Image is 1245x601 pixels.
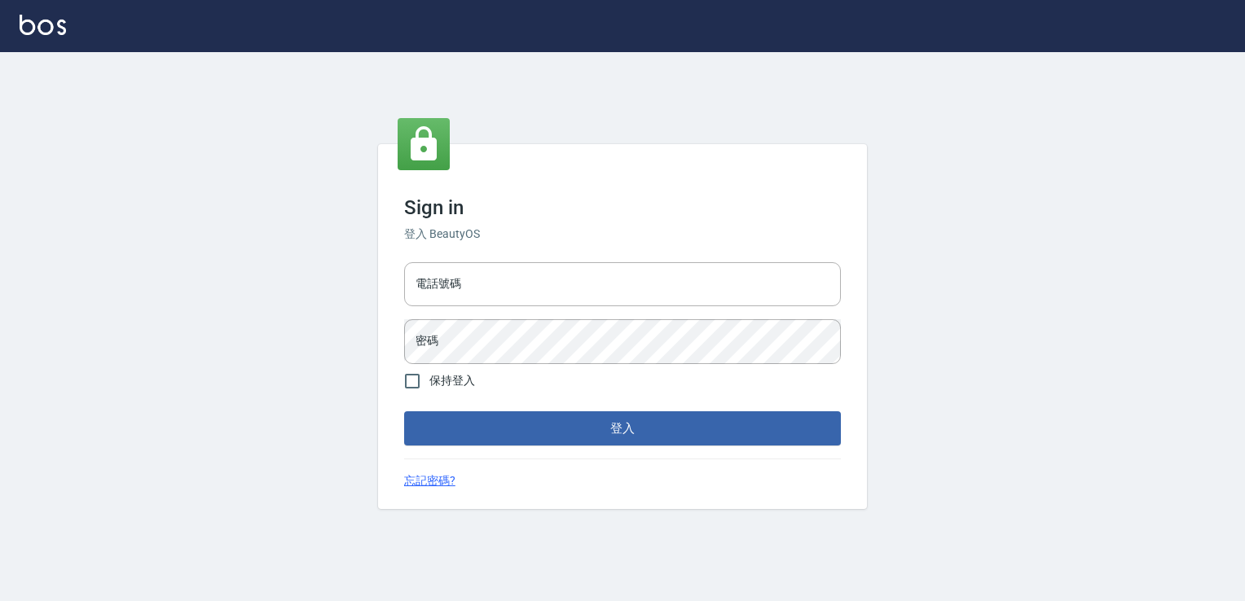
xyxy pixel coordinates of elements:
h6: 登入 BeautyOS [404,226,841,243]
a: 忘記密碼? [404,472,455,489]
span: 保持登入 [429,372,475,389]
img: Logo [20,15,66,35]
h3: Sign in [404,196,841,219]
button: 登入 [404,411,841,445]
